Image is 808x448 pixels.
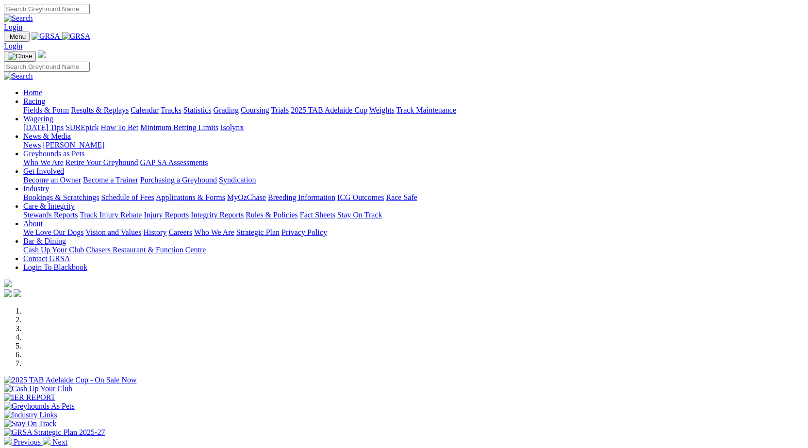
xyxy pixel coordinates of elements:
[140,158,208,166] a: GAP SA Assessments
[291,106,367,114] a: 2025 TAB Adelaide Cup
[80,211,142,219] a: Track Injury Rebate
[143,228,166,236] a: History
[4,376,137,384] img: 2025 TAB Adelaide Cup - On Sale Now
[23,254,70,263] a: Contact GRSA
[23,228,83,236] a: We Love Our Dogs
[4,384,72,393] img: Cash Up Your Club
[4,32,30,42] button: Toggle navigation
[369,106,395,114] a: Weights
[14,289,21,297] img: twitter.svg
[23,184,49,193] a: Industry
[8,52,32,60] img: Close
[23,158,64,166] a: Who We Are
[246,211,298,219] a: Rules & Policies
[43,437,50,445] img: chevron-right-pager-white.svg
[23,246,84,254] a: Cash Up Your Club
[214,106,239,114] a: Grading
[23,202,75,210] a: Care & Integrity
[4,4,90,14] input: Search
[144,211,189,219] a: Injury Reports
[23,106,69,114] a: Fields & Form
[23,141,41,149] a: News
[156,193,225,201] a: Applications & Forms
[23,158,804,167] div: Greyhounds as Pets
[23,115,53,123] a: Wagering
[4,42,22,50] a: Login
[23,97,45,105] a: Racing
[23,123,64,132] a: [DATE] Tips
[220,123,244,132] a: Isolynx
[23,246,804,254] div: Bar & Dining
[4,72,33,81] img: Search
[4,411,57,419] img: Industry Links
[23,237,66,245] a: Bar & Dining
[23,176,804,184] div: Get Involved
[101,123,139,132] a: How To Bet
[281,228,327,236] a: Privacy Policy
[4,51,36,62] button: Toggle navigation
[168,228,192,236] a: Careers
[23,88,42,97] a: Home
[140,123,218,132] a: Minimum Betting Limits
[227,193,266,201] a: MyOzChase
[4,289,12,297] img: facebook.svg
[23,219,43,228] a: About
[23,211,78,219] a: Stewards Reports
[83,176,138,184] a: Become a Trainer
[241,106,269,114] a: Coursing
[23,263,87,271] a: Login To Blackbook
[194,228,234,236] a: Who We Are
[23,193,99,201] a: Bookings & Scratchings
[300,211,335,219] a: Fact Sheets
[23,211,804,219] div: Care & Integrity
[396,106,456,114] a: Track Maintenance
[4,419,56,428] img: Stay On Track
[4,280,12,287] img: logo-grsa-white.png
[85,228,141,236] a: Vision and Values
[10,33,26,40] span: Menu
[101,193,154,201] a: Schedule of Fees
[140,176,217,184] a: Purchasing a Greyhound
[43,141,104,149] a: [PERSON_NAME]
[43,438,67,446] a: Next
[4,402,75,411] img: Greyhounds As Pets
[271,106,289,114] a: Trials
[386,193,417,201] a: Race Safe
[38,50,46,58] img: logo-grsa-white.png
[71,106,129,114] a: Results & Replays
[131,106,159,114] a: Calendar
[23,167,64,175] a: Get Involved
[4,428,105,437] img: GRSA Strategic Plan 2025-27
[23,123,804,132] div: Wagering
[32,32,60,41] img: GRSA
[4,437,12,445] img: chevron-left-pager-white.svg
[52,438,67,446] span: Next
[4,438,43,446] a: Previous
[23,106,804,115] div: Racing
[4,393,55,402] img: IER REPORT
[4,62,90,72] input: Search
[337,211,382,219] a: Stay On Track
[268,193,335,201] a: Breeding Information
[337,193,384,201] a: ICG Outcomes
[23,228,804,237] div: About
[23,141,804,149] div: News & Media
[23,132,71,140] a: News & Media
[161,106,181,114] a: Tracks
[236,228,280,236] a: Strategic Plan
[23,149,84,158] a: Greyhounds as Pets
[66,123,99,132] a: SUREpick
[4,14,33,23] img: Search
[23,193,804,202] div: Industry
[219,176,256,184] a: Syndication
[183,106,212,114] a: Statistics
[4,23,22,31] a: Login
[14,438,41,446] span: Previous
[66,158,138,166] a: Retire Your Greyhound
[62,32,91,41] img: GRSA
[23,176,81,184] a: Become an Owner
[191,211,244,219] a: Integrity Reports
[86,246,206,254] a: Chasers Restaurant & Function Centre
